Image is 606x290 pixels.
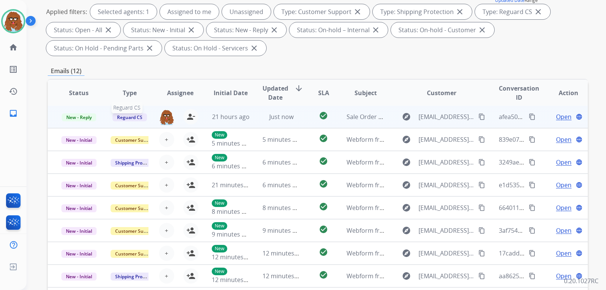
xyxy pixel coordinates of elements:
[165,41,266,56] div: Status: On Hold - Servicers
[529,159,536,166] mat-icon: content_copy
[61,204,97,212] span: New - Initial
[529,227,536,234] mat-icon: content_copy
[576,250,583,257] mat-icon: language
[212,199,227,207] p: New
[186,180,195,190] mat-icon: person_add
[212,207,252,216] span: 8 minutes ago
[347,135,518,144] span: Webform from [EMAIL_ADDRESS][DOMAIN_NAME] on [DATE]
[402,112,411,121] mat-icon: explore
[294,84,303,93] mat-icon: arrow_downward
[576,113,583,120] mat-icon: language
[529,182,536,188] mat-icon: content_copy
[353,7,362,16] mat-icon: close
[529,136,536,143] mat-icon: content_copy
[478,204,485,211] mat-icon: content_copy
[391,22,494,38] div: Status: On-hold - Customer
[556,158,572,167] span: Open
[111,227,160,235] span: Customer Support
[556,271,572,281] span: Open
[62,113,96,121] span: New - Reply
[478,25,487,34] mat-icon: close
[347,204,518,212] span: Webform from [EMAIL_ADDRESS][DOMAIN_NAME] on [DATE]
[111,273,162,281] span: Shipping Protection
[165,226,168,235] span: +
[61,273,97,281] span: New - Initial
[319,248,328,257] mat-icon: check_circle
[478,113,485,120] mat-icon: content_copy
[212,154,227,161] p: New
[165,203,168,212] span: +
[186,158,195,167] mat-icon: person_add
[556,226,572,235] span: Open
[165,158,168,167] span: +
[499,84,539,102] span: Conversation ID
[576,204,583,211] mat-icon: language
[9,87,18,96] mat-icon: history
[319,225,328,234] mat-icon: check_circle
[478,273,485,279] mat-icon: content_copy
[576,273,583,279] mat-icon: language
[212,139,252,147] span: 5 minutes ago
[186,112,195,121] mat-icon: person_remove
[206,22,286,38] div: Status: New - Reply
[347,226,518,235] span: Webform from [EMAIL_ADDRESS][DOMAIN_NAME] on [DATE]
[556,180,572,190] span: Open
[111,136,160,144] span: Customer Support
[347,158,518,166] span: Webform from [EMAIL_ADDRESS][DOMAIN_NAME] on [DATE]
[402,203,411,212] mat-icon: explore
[318,88,329,97] span: SLA
[529,250,536,257] mat-icon: content_copy
[402,135,411,144] mat-icon: explore
[262,84,288,102] span: Updated Date
[212,113,250,121] span: 21 hours ago
[319,179,328,188] mat-icon: check_circle
[212,245,227,252] p: New
[111,159,162,167] span: Shipping Protection
[159,109,174,125] img: agent-avatar
[427,88,456,97] span: Customer
[262,249,306,257] span: 12 minutes ago
[3,11,24,32] img: avatar
[212,268,227,275] p: New
[373,4,472,19] div: Type: Shipping Protection
[104,25,113,34] mat-icon: close
[61,250,97,258] span: New - Initial
[165,249,168,258] span: +
[402,226,411,235] mat-icon: explore
[159,155,174,170] button: +
[9,43,18,52] mat-icon: home
[556,135,572,144] span: Open
[212,276,256,284] span: 12 minutes ago
[478,136,485,143] mat-icon: content_copy
[274,4,370,19] div: Type: Customer Support
[160,4,219,19] div: Assigned to me
[123,22,203,38] div: Status: New - Initial
[270,25,279,34] mat-icon: close
[159,200,174,215] button: +
[564,276,598,285] p: 0.20.1027RC
[159,246,174,261] button: +
[402,271,411,281] mat-icon: explore
[576,136,583,143] mat-icon: language
[186,203,195,212] mat-icon: person_add
[46,41,162,56] div: Status: On Hold - Pending Parts
[214,88,248,97] span: Initial Date
[537,80,588,106] th: Action
[262,135,303,144] span: 5 minutes ago
[475,4,550,19] div: Type: Reguard CS
[186,135,195,144] mat-icon: person_add
[9,109,18,118] mat-icon: inbox
[534,7,543,16] mat-icon: close
[319,202,328,211] mat-icon: check_circle
[159,223,174,238] button: +
[576,182,583,188] mat-icon: language
[9,65,18,74] mat-icon: list_alt
[159,268,174,284] button: +
[46,7,87,16] p: Applied filters:
[347,181,518,189] span: Webform from [EMAIL_ADDRESS][DOMAIN_NAME] on [DATE]
[222,4,271,19] div: Unassigned
[478,250,485,257] mat-icon: content_copy
[402,158,411,167] mat-icon: explore
[165,135,168,144] span: +
[61,159,97,167] span: New - Initial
